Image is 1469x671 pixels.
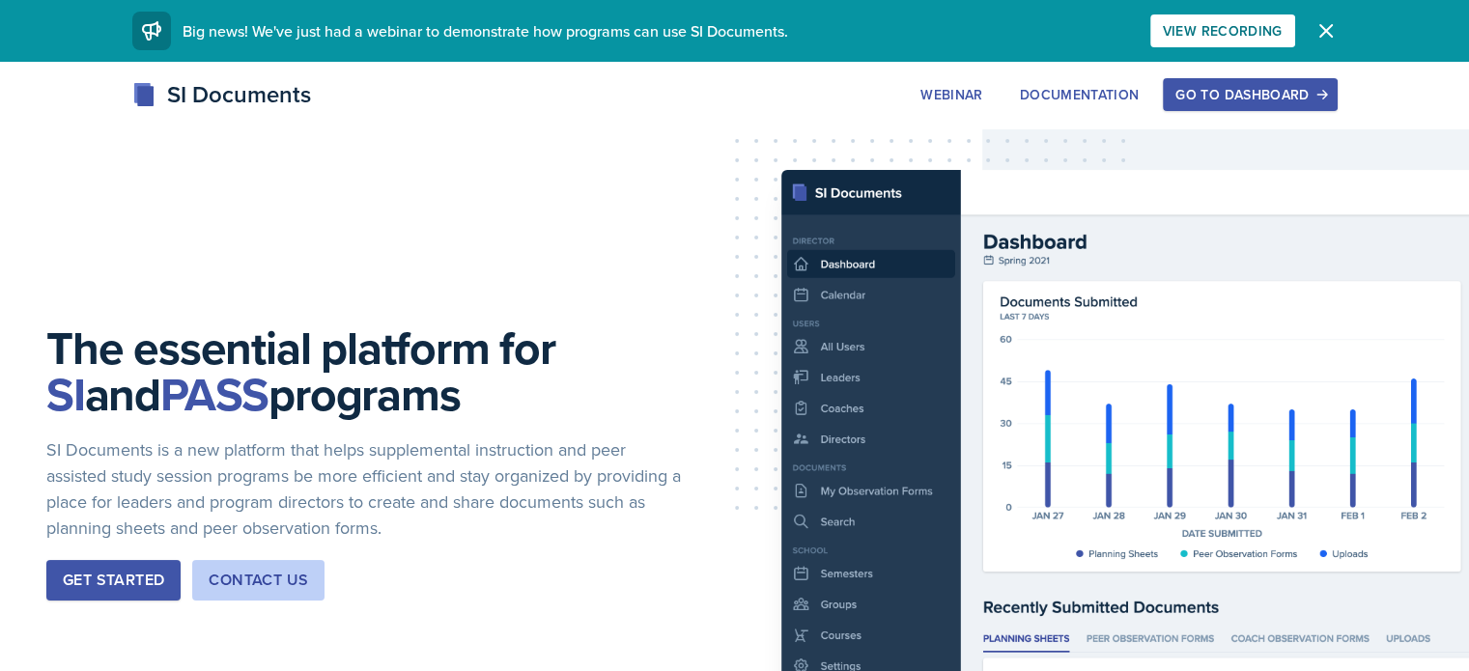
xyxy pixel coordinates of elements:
[63,569,164,592] div: Get Started
[132,77,311,112] div: SI Documents
[1175,87,1324,102] div: Go to Dashboard
[209,569,308,592] div: Contact Us
[1163,78,1337,111] button: Go to Dashboard
[920,87,982,102] div: Webinar
[1007,78,1152,111] button: Documentation
[1150,14,1295,47] button: View Recording
[1020,87,1140,102] div: Documentation
[1163,23,1283,39] div: View Recording
[183,20,788,42] span: Big news! We've just had a webinar to demonstrate how programs can use SI Documents.
[46,560,181,601] button: Get Started
[908,78,995,111] button: Webinar
[192,560,325,601] button: Contact Us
